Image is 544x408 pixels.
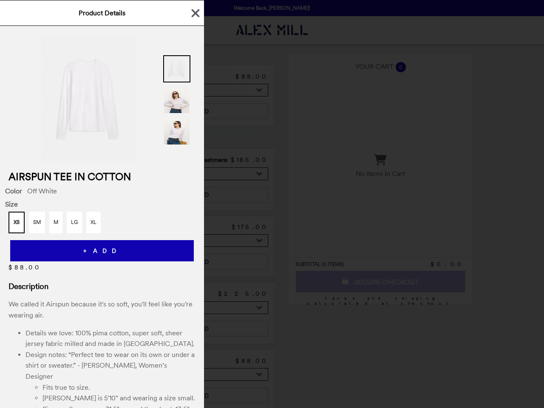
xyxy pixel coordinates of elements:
[5,187,22,195] span: Color
[67,212,82,233] button: LG
[8,212,25,233] button: XS
[5,200,199,208] span: Size
[163,55,190,82] img: Thumbnail 1
[5,187,199,195] div: Off White
[42,393,195,404] li: [PERSON_NAME] is 5'10" and wearing a size small.
[41,34,136,162] img: Off White / XS
[8,299,195,320] p: We called it Airspun because it's so soft, you'll feel like you're wearing air.
[49,212,62,233] button: M
[79,9,125,17] span: Product Details
[163,87,190,114] img: Thumbnail 2
[163,118,190,145] img: Thumbnail 3
[25,349,195,382] li: Design notes: “Perfect tee to wear on its own or under a shirt or sweater.” - [PERSON_NAME], Wome...
[86,212,101,233] button: XL
[42,382,195,393] li: Fits true to size.
[25,328,195,349] li: Details we love: 100% pima cotton, super soft, sheer jersey fabric milled and made in [GEOGRAPHIC...
[10,240,194,261] button: + ADD
[29,212,45,233] button: SM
